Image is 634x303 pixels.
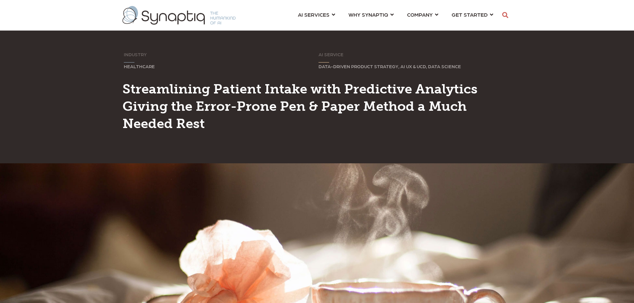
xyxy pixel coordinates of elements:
[124,52,147,57] span: INDUSTRY
[318,62,329,63] svg: Sorry, your browser does not support inline SVG.
[122,81,478,131] span: Streamlining Patient Intake with Predictive Analytics Giving the Error-Prone Pen & Paper Method a...
[298,8,335,21] a: AI SERVICES
[122,6,236,25] img: synaptiq logo-2
[407,10,433,19] span: COMPANY
[298,10,329,19] span: AI SERVICES
[452,8,493,21] a: GET STARTED
[348,10,388,19] span: WHY SYNAPTIQ
[348,8,394,21] a: WHY SYNAPTIQ
[318,52,343,57] span: AI SERVICE
[124,62,134,63] svg: Sorry, your browser does not support inline SVG.
[452,10,488,19] span: GET STARTED
[407,8,438,21] a: COMPANY
[124,64,155,69] span: HEALTHCARE
[318,64,461,69] span: DATA-DRIVEN PRODUCT STRATEGY, AI UX & UCD, DATA SCIENCE
[291,3,500,27] nav: menu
